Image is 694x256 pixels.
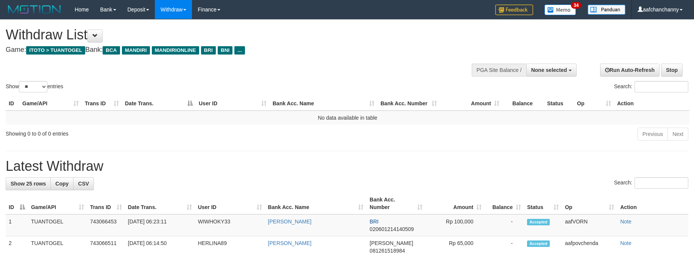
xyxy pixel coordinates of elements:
a: Note [620,240,632,246]
th: Status: activate to sort column ascending [524,193,562,214]
td: aafVORN [562,214,617,236]
td: [DATE] 06:23:11 [125,214,195,236]
td: TUANTOGEL [28,214,87,236]
label: Search: [614,177,688,189]
th: ID: activate to sort column descending [6,193,28,214]
span: Show 25 rows [11,181,46,187]
span: BRI [370,219,378,225]
img: panduan.png [588,5,625,15]
img: Feedback.jpg [495,5,533,15]
span: MANDIRIONLINE [152,46,199,55]
span: Copy 020601214140509 to clipboard [370,226,414,232]
img: MOTION_logo.png [6,4,63,15]
th: User ID: activate to sort column ascending [195,193,265,214]
input: Search: [635,81,688,92]
td: Rp 100,000 [426,214,485,236]
span: Accepted [527,219,550,225]
span: ... [234,46,245,55]
h1: Latest Withdraw [6,159,688,174]
span: Accepted [527,240,550,247]
div: PGA Site Balance / [472,64,526,76]
th: Amount: activate to sort column ascending [426,193,485,214]
label: Search: [614,81,688,92]
th: Game/API: activate to sort column ascending [28,193,87,214]
span: MANDIRI [122,46,150,55]
th: Date Trans.: activate to sort column ascending [125,193,195,214]
th: Balance: activate to sort column ascending [485,193,524,214]
th: Game/API: activate to sort column ascending [19,97,82,111]
th: Bank Acc. Name: activate to sort column ascending [270,97,377,111]
th: User ID: activate to sort column ascending [196,97,270,111]
select: Showentries [19,81,47,92]
th: Op: activate to sort column ascending [562,193,617,214]
th: Trans ID: activate to sort column ascending [87,193,125,214]
td: - [485,214,524,236]
span: None selected [531,67,567,73]
td: 1 [6,214,28,236]
th: Bank Acc. Name: activate to sort column ascending [265,193,367,214]
label: Show entries [6,81,63,92]
th: Status [544,97,574,111]
th: Balance [502,97,544,111]
span: CSV [78,181,89,187]
td: WIWHOKY33 [195,214,265,236]
th: Amount: activate to sort column ascending [440,97,502,111]
span: 34 [571,2,581,9]
a: Previous [638,128,668,140]
a: Copy [50,177,73,190]
img: Button%20Memo.svg [544,5,576,15]
span: Copy 081261518984 to clipboard [370,248,405,254]
a: Note [620,219,632,225]
td: 743066453 [87,214,125,236]
th: Op: activate to sort column ascending [574,97,614,111]
th: Trans ID: activate to sort column ascending [82,97,122,111]
a: [PERSON_NAME] [268,240,312,246]
a: Show 25 rows [6,177,51,190]
th: Action [614,97,689,111]
th: Bank Acc. Number: activate to sort column ascending [377,97,440,111]
span: ITOTO > TUANTOGEL [26,46,85,55]
span: BCA [103,46,120,55]
span: BNI [218,46,232,55]
th: ID [6,97,19,111]
a: CSV [73,177,94,190]
h4: Game: Bank: [6,46,455,54]
input: Search: [635,177,688,189]
span: BRI [201,46,216,55]
button: None selected [526,64,577,76]
a: Next [667,128,688,140]
a: [PERSON_NAME] [268,219,312,225]
span: [PERSON_NAME] [370,240,413,246]
span: Copy [55,181,69,187]
div: Showing 0 to 0 of 0 entries [6,127,284,137]
h1: Withdraw List [6,27,455,42]
a: Stop [661,64,683,76]
th: Action [617,193,688,214]
a: Run Auto-Refresh [600,64,660,76]
th: Date Trans.: activate to sort column descending [122,97,196,111]
td: No data available in table [6,111,689,125]
th: Bank Acc. Number: activate to sort column ascending [366,193,426,214]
